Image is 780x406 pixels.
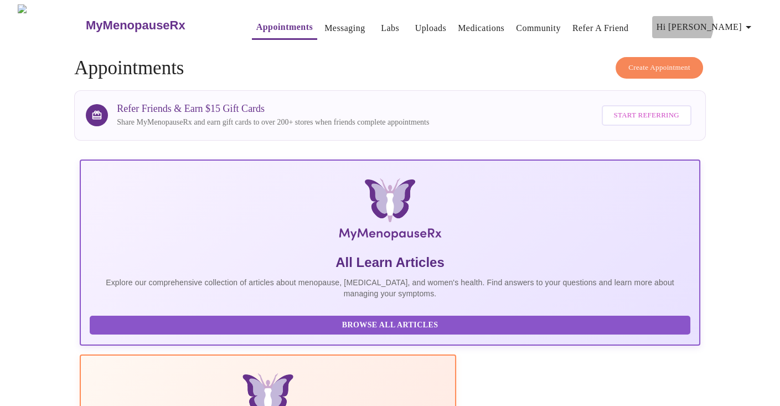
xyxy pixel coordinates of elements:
button: Messaging [320,17,369,39]
a: Refer a Friend [572,20,629,36]
button: Uploads [411,17,451,39]
h4: Appointments [74,57,706,79]
button: Labs [373,17,408,39]
span: Hi [PERSON_NAME] [657,19,755,35]
span: Start Referring [614,109,679,122]
a: Appointments [256,19,313,35]
img: MyMenopauseRx Logo [18,4,85,46]
a: Start Referring [599,100,694,131]
a: Community [516,20,561,36]
a: Uploads [415,20,447,36]
h3: Refer Friends & Earn $15 Gift Cards [117,103,429,115]
button: Hi [PERSON_NAME] [652,16,760,38]
button: Browse All Articles [90,316,690,335]
h5: All Learn Articles [90,254,690,271]
a: Labs [381,20,399,36]
button: Community [512,17,565,39]
button: Medications [453,17,509,39]
a: Medications [458,20,504,36]
button: Create Appointment [616,57,703,79]
img: MyMenopauseRx Logo [183,178,597,245]
button: Start Referring [602,105,691,126]
a: Browse All Articles [90,320,693,329]
a: Messaging [324,20,365,36]
button: Appointments [252,16,317,40]
h3: MyMenopauseRx [86,18,185,33]
p: Share MyMenopauseRx and earn gift cards to over 200+ stores when friends complete appointments [117,117,429,128]
a: MyMenopauseRx [85,6,230,45]
button: Refer a Friend [568,17,633,39]
span: Browse All Articles [101,318,679,332]
span: Create Appointment [628,61,690,74]
p: Explore our comprehensive collection of articles about menopause, [MEDICAL_DATA], and women's hea... [90,277,690,299]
